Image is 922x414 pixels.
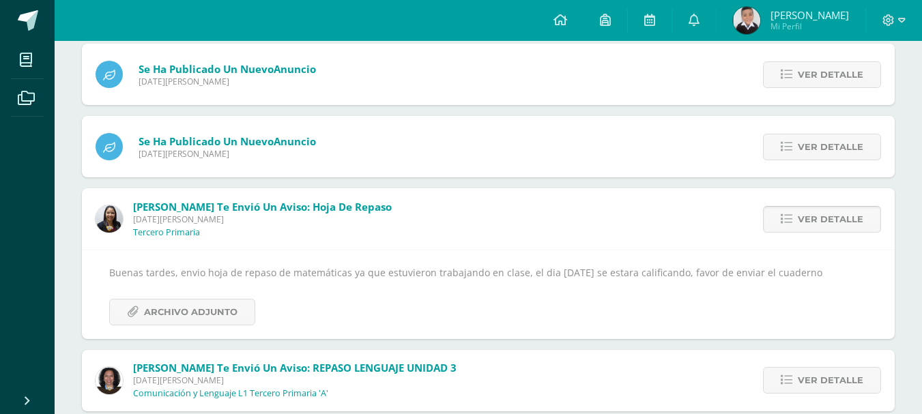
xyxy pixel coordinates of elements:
[139,134,316,148] span: Se ha publicado un nuevo
[109,264,867,325] div: Buenas tardes, envio hoja de repaso de matemáticas ya que estuvieron trabajando en clase, el dia ...
[96,205,123,233] img: 371134ed12361ef19fcdb996a71dd417.png
[139,62,316,76] span: Se ha publicado un nuevo
[133,374,457,386] span: [DATE][PERSON_NAME]
[133,200,392,213] span: [PERSON_NAME] te envió un aviso: Hoja de repaso
[144,299,237,325] span: Archivo Adjunto
[96,367,123,394] img: e68d219a534587513e5f5ff35cf77afa.png
[139,76,316,87] span: [DATE][PERSON_NAME]
[274,134,316,148] span: Anuncio
[798,207,863,232] span: Ver detalle
[770,8,849,22] span: [PERSON_NAME]
[733,7,760,34] img: 55d1c7bdc8c5efd2f3b74631802165f1.png
[798,134,863,160] span: Ver detalle
[798,62,863,87] span: Ver detalle
[133,388,328,399] p: Comunicación y Lenguaje L1 Tercero Primaria 'A'
[133,361,457,374] span: [PERSON_NAME] te envió un aviso: REPASO LENGUAJE UNIDAD 3
[770,20,849,32] span: Mi Perfil
[109,299,255,325] a: Archivo Adjunto
[133,213,392,225] span: [DATE][PERSON_NAME]
[274,62,316,76] span: Anuncio
[133,227,200,238] p: Tercero Primaria
[139,148,316,160] span: [DATE][PERSON_NAME]
[798,368,863,393] span: Ver detalle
